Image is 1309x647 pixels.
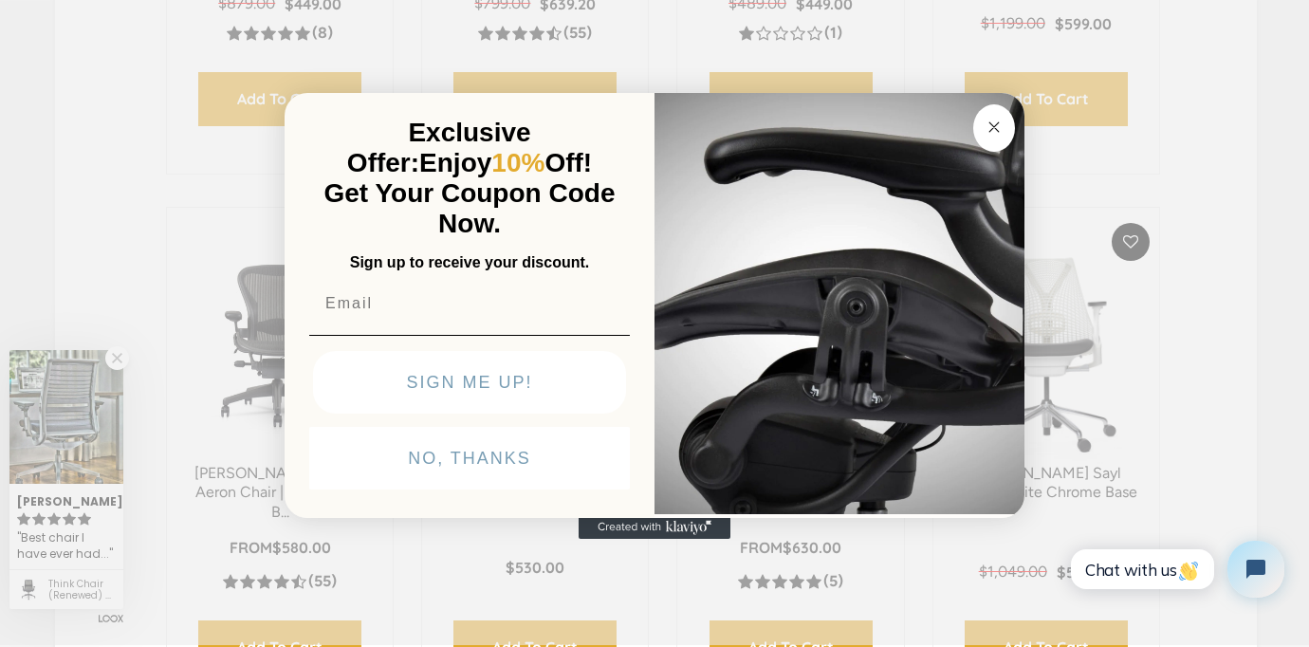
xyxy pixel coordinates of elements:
img: 92d77583-a095-41f6-84e7-858462e0427a.jpeg [654,89,1024,514]
iframe: Tidio Chat [1050,525,1300,614]
img: underline [309,335,630,336]
span: 10% [491,148,544,177]
span: Sign up to receive your discount. [350,254,589,270]
span: Exclusive Offer: [347,118,531,177]
span: Get Your Coupon Code Now. [324,178,616,238]
button: NO, THANKS [309,427,630,490]
input: Email [309,285,630,323]
button: SIGN ME UP! [313,351,626,414]
span: Enjoy Off! [419,148,592,177]
button: Close dialog [973,104,1015,152]
a: Created with Klaviyo - opens in a new tab [579,516,730,539]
